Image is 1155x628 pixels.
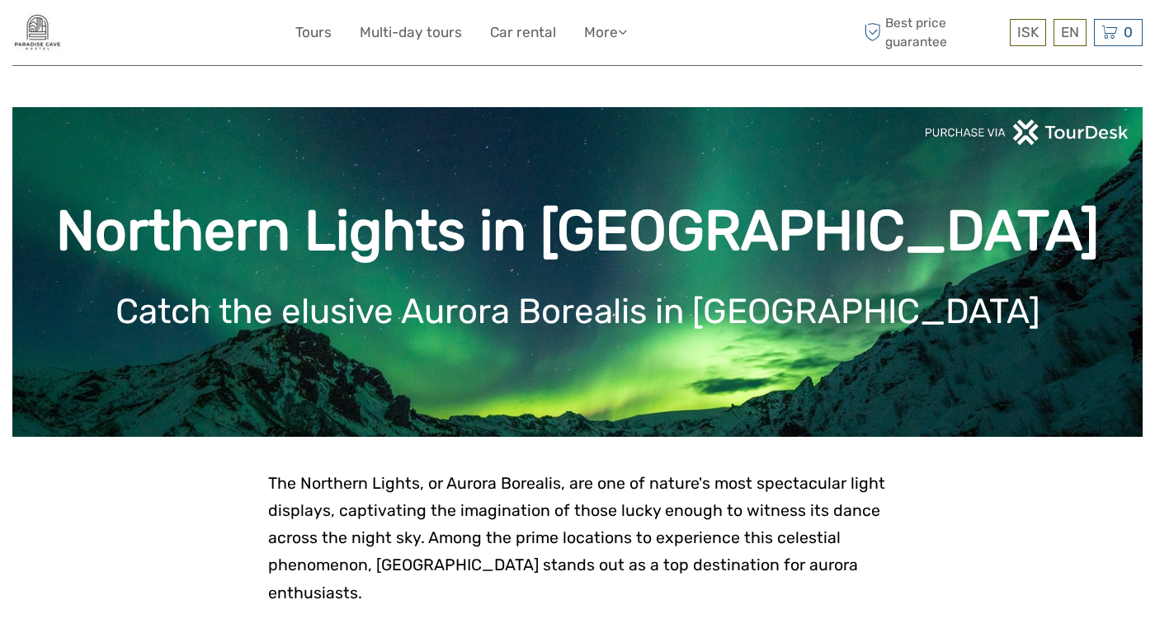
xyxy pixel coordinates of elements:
a: More [584,21,627,45]
h1: Northern Lights in [GEOGRAPHIC_DATA] [37,198,1118,265]
img: PurchaseViaTourDeskwhite.png [924,120,1130,145]
span: 0 [1121,24,1135,40]
h1: Catch the elusive Aurora Borealis in [GEOGRAPHIC_DATA] [37,291,1118,332]
a: Car rental [490,21,556,45]
span: Best price guarantee [860,14,1006,50]
span: The Northern Lights, or Aurora Borealis, are one of nature's most spectacular light displays, cap... [268,474,885,602]
div: EN [1054,19,1087,46]
a: Multi-day tours [360,21,462,45]
img: 1485-3f864593-ad2b-4c20-bbdd-4a9b9eb0c45d_logo_small.jpg [12,12,65,53]
span: ISK [1017,24,1039,40]
a: Tours [295,21,332,45]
